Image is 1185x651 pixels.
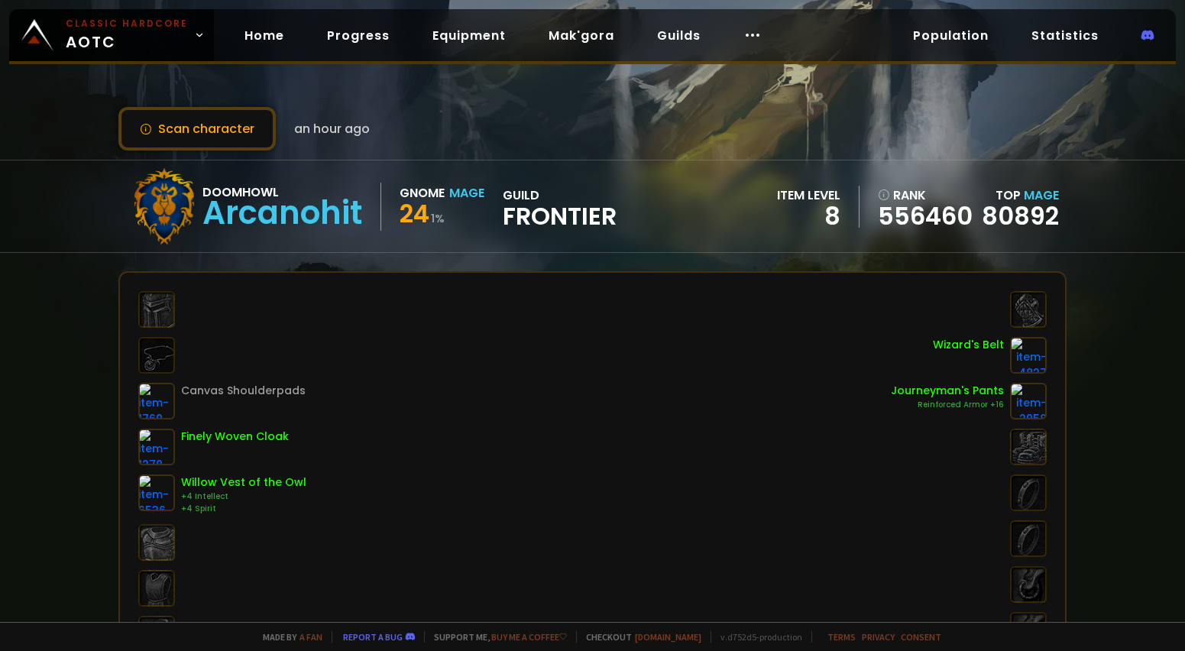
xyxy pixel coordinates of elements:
[878,186,973,205] div: rank
[431,211,445,226] small: 1 %
[891,399,1004,411] div: Reinforced Armor +16
[982,186,1059,205] div: Top
[982,199,1059,233] a: 80892
[181,491,306,503] div: +4 Intellect
[294,119,370,138] span: an hour ago
[400,183,445,202] div: Gnome
[449,183,484,202] div: Mage
[1019,20,1111,51] a: Statistics
[232,20,296,51] a: Home
[181,429,289,445] div: Finely Woven Cloak
[315,20,402,51] a: Progress
[901,631,941,643] a: Consent
[777,205,840,228] div: 8
[420,20,518,51] a: Equipment
[66,17,188,53] span: AOTC
[878,205,973,228] a: 556460
[891,383,1004,399] div: Journeyman's Pants
[138,429,175,465] img: item-1270
[536,20,626,51] a: Mak'gora
[1024,186,1059,204] span: Mage
[645,20,713,51] a: Guilds
[181,383,306,399] div: Canvas Shoulderpads
[777,186,840,205] div: item level
[66,17,188,31] small: Classic Hardcore
[138,383,175,419] img: item-1769
[424,631,567,643] span: Support me,
[202,183,362,202] div: Doomhowl
[343,631,403,643] a: Report a bug
[491,631,567,643] a: Buy me a coffee
[400,196,429,231] span: 24
[9,9,214,61] a: Classic HardcoreAOTC
[202,202,362,225] div: Arcanohit
[503,186,617,228] div: guild
[118,107,276,151] button: Scan character
[1010,383,1047,419] img: item-2958
[181,474,306,491] div: Willow Vest of the Owl
[138,474,175,511] img: item-6536
[933,337,1004,353] div: Wizard's Belt
[299,631,322,643] a: a fan
[1010,337,1047,374] img: item-4827
[635,631,701,643] a: [DOMAIN_NAME]
[576,631,701,643] span: Checkout
[711,631,802,643] span: v. d752d5 - production
[503,205,617,228] span: Frontier
[901,20,1001,51] a: Population
[181,503,306,515] div: +4 Spirit
[254,631,322,643] span: Made by
[862,631,895,643] a: Privacy
[827,631,856,643] a: Terms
